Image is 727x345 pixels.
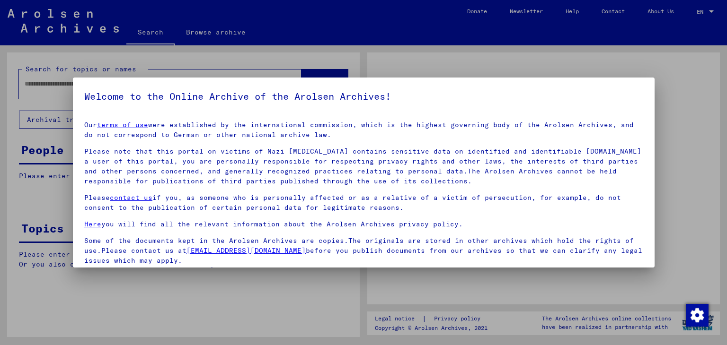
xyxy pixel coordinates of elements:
[84,193,643,213] p: Please if you, as someone who is personally affected or as a relative of a victim of persecution,...
[84,89,643,104] h5: Welcome to the Online Archive of the Arolsen Archives!
[84,219,643,229] p: you will find all the relevant information about the Arolsen Archives privacy policy.
[84,120,643,140] p: Our were established by the international commission, which is the highest governing body of the ...
[84,220,101,228] a: Here
[84,236,643,266] p: Some of the documents kept in the Arolsen Archives are copies.The originals are stored in other a...
[686,304,709,327] img: Change consent
[186,246,306,255] a: [EMAIL_ADDRESS][DOMAIN_NAME]
[97,121,148,129] a: terms of use
[84,147,643,186] p: Please note that this portal on victims of Nazi [MEDICAL_DATA] contains sensitive data on identif...
[110,193,152,202] a: contact us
